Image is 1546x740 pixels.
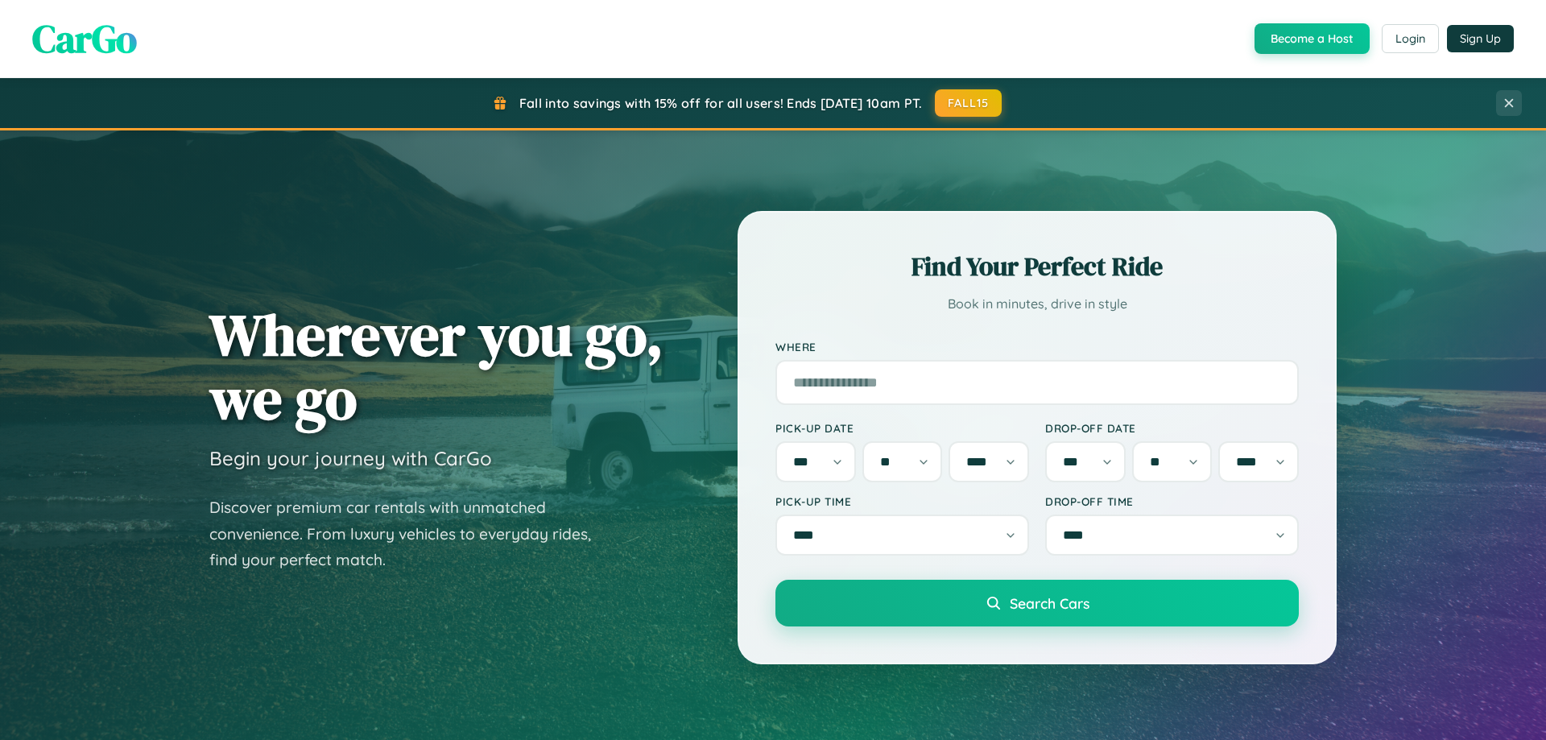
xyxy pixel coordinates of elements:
label: Drop-off Time [1045,494,1299,508]
h1: Wherever you go, we go [209,303,663,430]
label: Pick-up Date [775,421,1029,435]
span: CarGo [32,12,137,65]
h2: Find Your Perfect Ride [775,249,1299,284]
p: Discover premium car rentals with unmatched convenience. From luxury vehicles to everyday rides, ... [209,494,612,573]
label: Drop-off Date [1045,421,1299,435]
button: Become a Host [1255,23,1370,54]
p: Book in minutes, drive in style [775,292,1299,316]
button: Login [1382,24,1439,53]
button: Search Cars [775,580,1299,626]
label: Pick-up Time [775,494,1029,508]
label: Where [775,340,1299,353]
h3: Begin your journey with CarGo [209,446,492,470]
button: FALL15 [935,89,1002,117]
button: Sign Up [1447,25,1514,52]
span: Search Cars [1010,594,1089,612]
span: Fall into savings with 15% off for all users! Ends [DATE] 10am PT. [519,95,923,111]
